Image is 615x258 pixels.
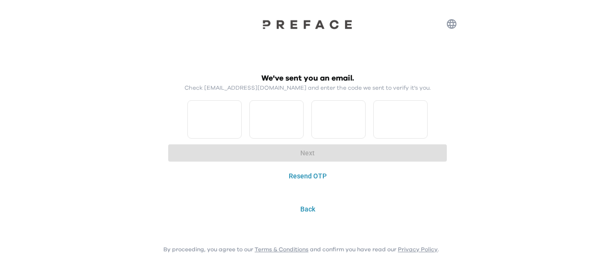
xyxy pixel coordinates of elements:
[398,246,438,252] a: Privacy Policy
[259,19,356,29] img: Preface Logo
[373,100,428,139] input: Please enter OTP character 4
[249,100,304,139] input: Please enter OTP character 2
[187,100,242,139] input: Please enter OTP character 1
[168,167,447,185] button: Resend OTP
[184,84,430,92] p: Check [EMAIL_ADDRESS][DOMAIN_NAME] and enter the code we sent to verify it's you.
[255,246,308,252] a: Terms & Conditions
[311,100,366,139] input: Please enter OTP character 3
[163,246,439,253] p: By proceeding, you agree to our and confirm you have read our .
[261,72,354,84] h2: We've sent you an email.
[163,200,452,218] button: Back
